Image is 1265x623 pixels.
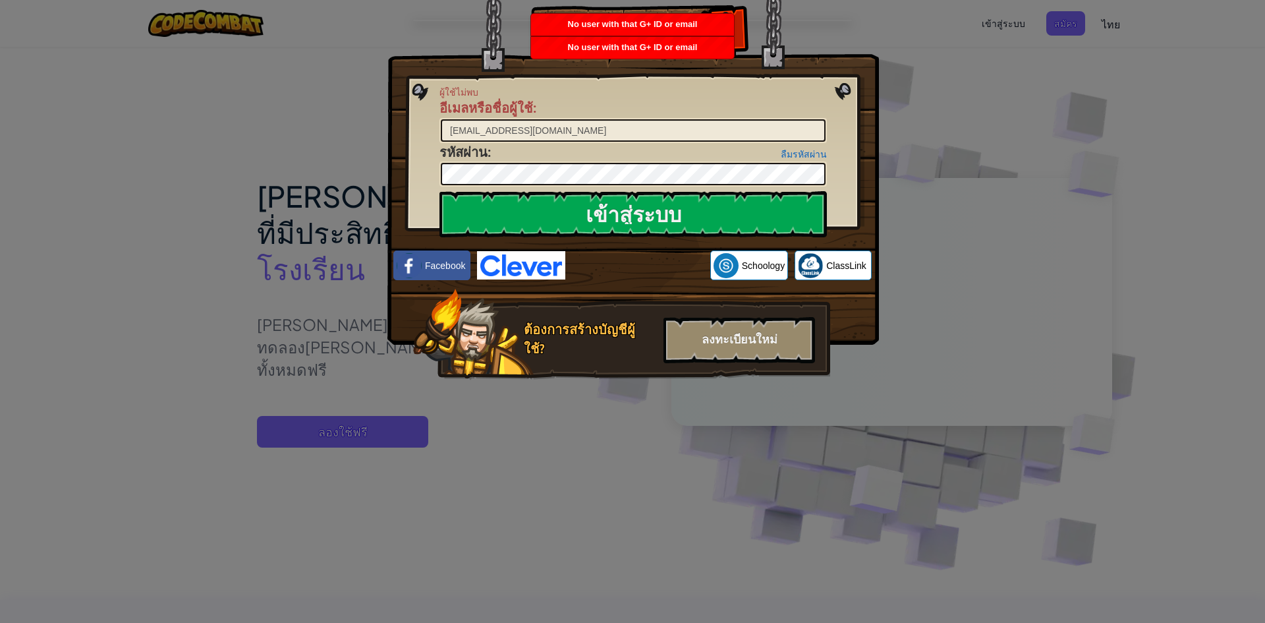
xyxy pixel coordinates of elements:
[524,320,656,358] div: ต้องการสร้างบัญชีผู้ใช้?
[742,259,785,272] span: Schoology
[568,19,698,29] span: No user with that G+ ID or email
[439,99,536,118] label: :
[397,253,422,278] img: facebook_small.png
[826,259,866,272] span: ClassLink
[439,191,827,237] input: เข้าสู่ระบบ
[477,251,565,280] img: clever-logo-blue.png
[781,149,827,160] a: ลืมรหัสผ่าน
[439,86,827,99] span: ผู้ใช้ไม่พบ
[568,42,698,52] span: No user with that G+ ID or email
[439,143,491,162] label: :
[714,253,739,278] img: schoology.png
[439,143,488,161] span: รหัสผ่าน
[439,99,533,117] span: อีเมลหรือชื่อผู้ใช้
[798,253,823,278] img: classlink-logo-small.png
[663,317,815,363] div: ลงทะเบียนใหม่
[425,259,465,272] span: Facebook
[565,251,710,280] iframe: ปุ่มลงชื่อเข้าใช้ด้วย Google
